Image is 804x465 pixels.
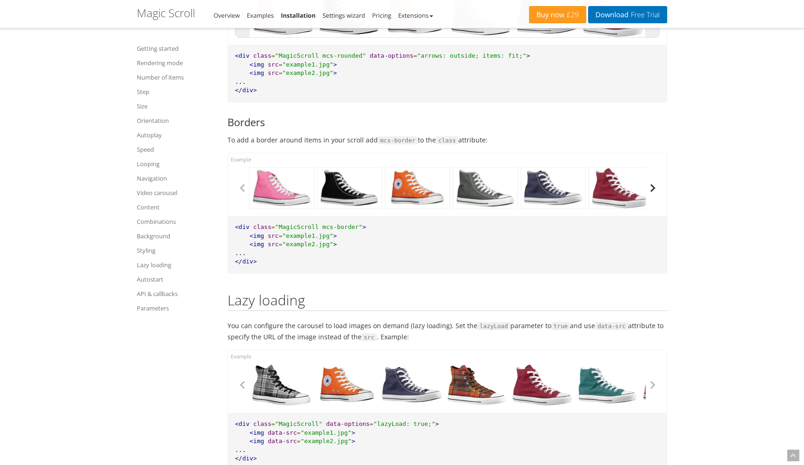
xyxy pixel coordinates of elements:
[529,6,586,23] a: Buy now£29
[214,11,240,20] a: Overview
[551,322,570,330] code: true
[137,216,216,227] a: Combinations
[414,52,417,59] span: =
[235,455,257,462] span: </div>
[268,241,278,248] span: src
[137,43,216,54] a: Getting started
[137,230,216,242] a: Background
[137,72,216,83] a: Number of items
[228,292,667,311] h2: Lazy loading
[629,11,660,19] span: Free Trial
[297,429,301,436] span: =
[228,320,667,343] p: You can configure the carousel to load images on demand (lazy loading). Set the parameter to and ...
[435,420,439,427] span: >
[253,223,271,230] span: class
[417,52,526,59] span: "arrows: outside; items: fit;"
[137,86,216,97] a: Step
[526,52,530,59] span: >
[137,274,216,285] a: Autostart
[228,116,667,128] h3: Borders
[137,101,216,112] a: Size
[333,232,337,239] span: >
[137,144,216,155] a: Speed
[249,241,264,248] span: <img
[137,129,216,141] a: Autoplay
[268,429,297,436] span: data-src
[564,11,579,19] span: £29
[137,115,216,126] a: Orientation
[249,438,264,445] span: <img
[235,223,249,230] span: <div
[271,420,275,427] span: =
[275,223,362,230] span: "MagicScroll mcs-border"
[281,11,315,20] a: Installation
[301,429,352,436] span: "example1.jpg"
[373,420,435,427] span: "lazyLoad: true;"
[297,438,301,445] span: =
[370,420,374,427] span: =
[235,420,249,427] span: <div
[333,241,337,248] span: >
[137,245,216,256] a: Styling
[275,52,366,59] span: "MagicScroll mcs-rounded"
[137,288,216,299] a: API & callbacks
[253,420,271,427] span: class
[137,202,216,213] a: Content
[249,61,264,68] span: <img
[370,52,414,59] span: data-options
[235,52,249,59] span: <div
[301,438,352,445] span: "example2.jpg"
[279,241,282,248] span: =
[477,322,510,330] code: lazyLoad
[282,61,334,68] span: "example1.jpg"
[378,136,418,145] code: mcs-border
[137,7,195,19] h1: Magic Scroll
[235,446,246,453] span: ...
[398,11,433,20] a: Extensions
[322,11,365,20] a: Settings wizard
[282,232,334,239] span: "example1.jpg"
[137,303,216,314] a: Parameters
[351,438,355,445] span: >
[333,61,337,68] span: >
[137,187,216,198] a: Video carousel
[282,241,334,248] span: "example2.jpg"
[268,61,278,68] span: src
[362,223,366,230] span: >
[249,429,264,436] span: <img
[351,429,355,436] span: >
[235,78,246,85] span: ...
[333,69,337,76] span: >
[372,11,391,20] a: Pricing
[249,232,264,239] span: <img
[235,249,246,256] span: ...
[271,52,275,59] span: =
[137,158,216,169] a: Looping
[249,69,264,76] span: <img
[268,438,297,445] span: data-src
[275,420,322,427] span: "MagicScroll"
[595,322,628,330] code: data-src
[137,173,216,184] a: Navigation
[137,259,216,270] a: Lazy loading
[137,57,216,68] a: Rendering mode
[268,232,278,239] span: src
[268,69,278,76] span: src
[279,61,282,68] span: =
[253,52,271,59] span: class
[326,420,370,427] span: data-options
[235,87,257,94] span: </div>
[588,6,667,23] a: DownloadFree Trial
[436,136,458,145] code: class
[282,69,334,76] span: "example2.jpg"
[271,223,275,230] span: =
[279,69,282,76] span: =
[362,333,377,342] code: src
[235,258,257,265] span: </div>
[247,11,274,20] a: Examples
[228,135,667,146] p: To add a border around items in your scroll add to the attribute:
[279,232,282,239] span: =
